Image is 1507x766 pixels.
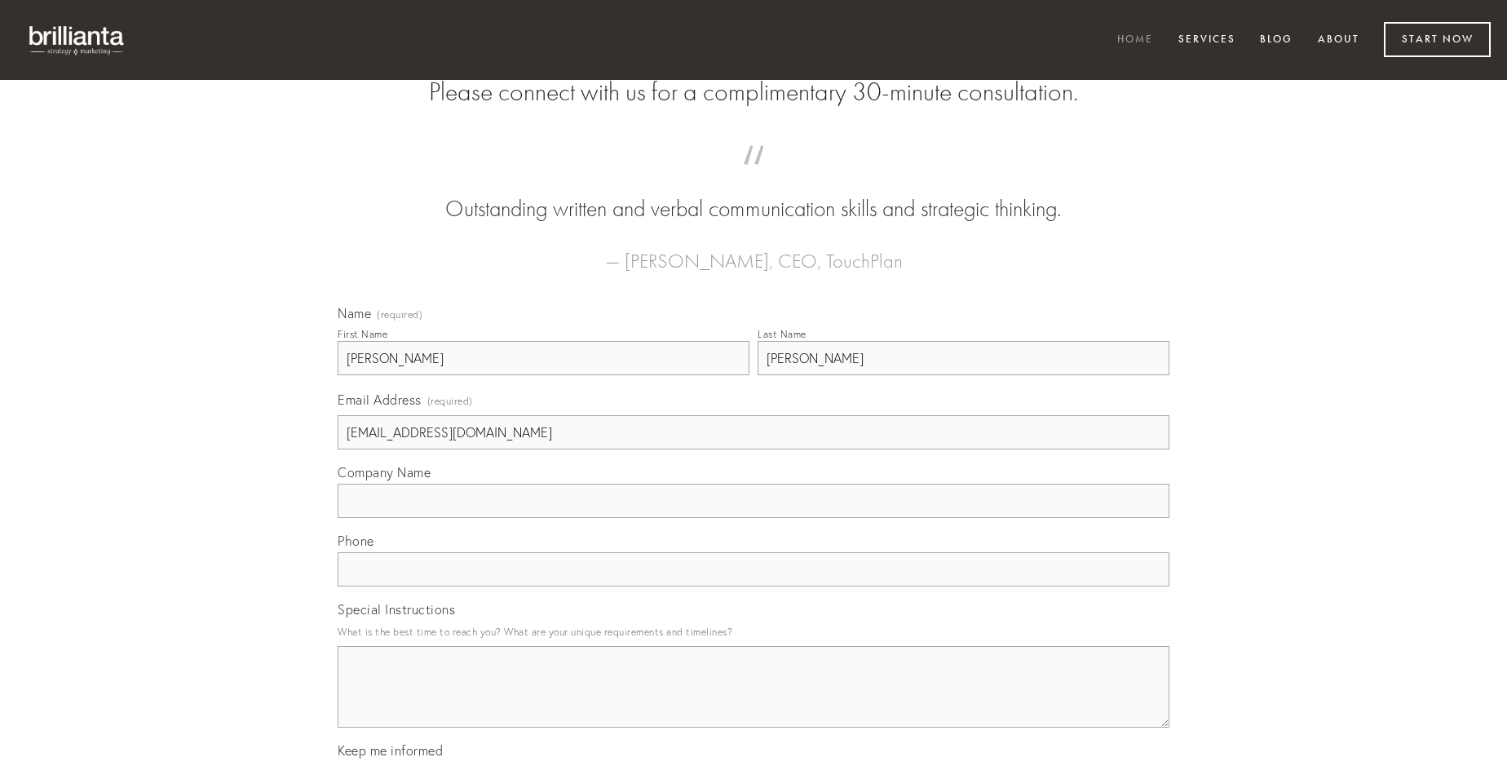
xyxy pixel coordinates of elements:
[338,533,374,549] span: Phone
[338,305,371,321] span: Name
[364,225,1143,277] figcaption: — [PERSON_NAME], CEO, TouchPlan
[1168,27,1246,54] a: Services
[338,328,387,340] div: First Name
[338,621,1169,643] p: What is the best time to reach you? What are your unique requirements and timelines?
[758,328,807,340] div: Last Name
[338,601,455,618] span: Special Instructions
[1307,27,1370,54] a: About
[338,77,1169,108] h2: Please connect with us for a complimentary 30-minute consultation.
[1384,22,1491,57] a: Start Now
[338,742,443,759] span: Keep me informed
[338,392,422,408] span: Email Address
[427,390,473,412] span: (required)
[1107,27,1164,54] a: Home
[364,162,1143,193] span: “
[377,310,422,320] span: (required)
[16,16,139,64] img: brillianta - research, strategy, marketing
[364,162,1143,225] blockquote: Outstanding written and verbal communication skills and strategic thinking.
[338,464,431,480] span: Company Name
[1249,27,1303,54] a: Blog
